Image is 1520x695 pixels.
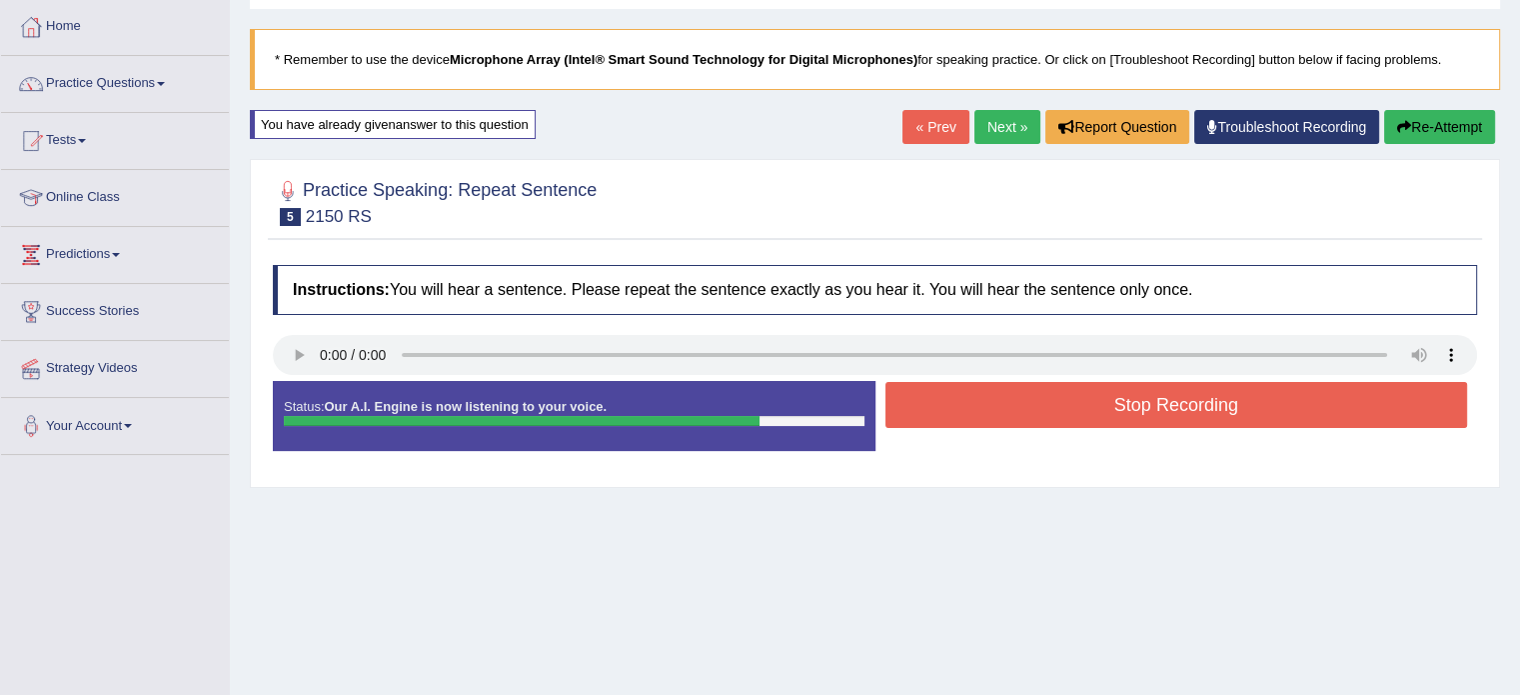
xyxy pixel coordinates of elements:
[1,284,229,334] a: Success Stories
[273,176,597,226] h2: Practice Speaking: Repeat Sentence
[1,113,229,163] a: Tests
[1,56,229,106] a: Practice Questions
[250,29,1500,90] blockquote: * Remember to use the device for speaking practice. Or click on [Troubleshoot Recording] button b...
[280,208,301,226] span: 5
[306,207,372,226] small: 2150 RS
[273,381,875,451] div: Status:
[324,399,607,414] strong: Our A.I. Engine is now listening to your voice.
[1194,110,1379,144] a: Troubleshoot Recording
[1,341,229,391] a: Strategy Videos
[1,170,229,220] a: Online Class
[1,227,229,277] a: Predictions
[885,382,1468,428] button: Stop Recording
[902,110,968,144] a: « Prev
[1384,110,1495,144] button: Re-Attempt
[273,265,1477,315] h4: You will hear a sentence. Please repeat the sentence exactly as you hear it. You will hear the se...
[293,281,390,298] b: Instructions:
[1,398,229,448] a: Your Account
[250,110,536,139] div: You have already given answer to this question
[450,52,917,67] b: Microphone Array (Intel® Smart Sound Technology for Digital Microphones)
[974,110,1040,144] a: Next »
[1045,110,1189,144] button: Report Question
